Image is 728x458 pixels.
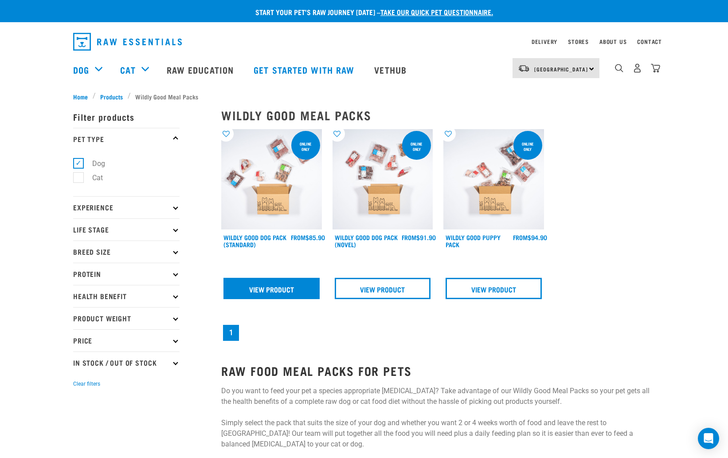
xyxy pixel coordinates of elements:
[698,428,719,449] div: Open Intercom Messenger
[402,236,416,239] span: FROM
[223,325,239,341] a: Page 1
[73,218,180,241] p: Life Stage
[78,158,109,169] label: Dog
[73,92,93,101] a: Home
[532,40,557,43] a: Delivery
[66,29,662,54] nav: dropdown navigation
[446,278,542,299] a: View Product
[120,63,135,76] a: Cat
[291,236,305,239] span: FROM
[365,52,418,87] a: Vethub
[446,236,501,246] a: Wildly Good Puppy Pack
[73,92,88,101] span: Home
[73,92,655,101] nav: breadcrumbs
[158,52,245,87] a: Raw Education
[78,172,106,183] label: Cat
[599,40,626,43] a: About Us
[73,285,180,307] p: Health Benefit
[73,351,180,374] p: In Stock / Out Of Stock
[221,323,655,343] nav: pagination
[73,307,180,329] p: Product Weight
[223,278,320,299] a: View Product
[73,106,180,128] p: Filter products
[73,329,180,351] p: Price
[73,128,180,150] p: Pet Type
[221,108,655,122] h2: Wildly Good Meal Packs
[651,63,660,73] img: home-icon@2x.png
[402,234,436,241] div: $91.90
[73,263,180,285] p: Protein
[443,129,544,230] img: Puppy 0 2sec
[513,236,528,239] span: FROM
[380,10,493,14] a: take our quick pet questionnaire.
[513,137,542,156] div: Online Only
[534,67,588,71] span: [GEOGRAPHIC_DATA]
[633,63,642,73] img: user.png
[221,386,655,450] p: Do you want to feed your pet a species appropriate [MEDICAL_DATA]? Take advantage of our Wildly G...
[73,380,100,388] button: Clear filters
[402,137,431,156] div: Online Only
[335,236,398,246] a: Wildly Good Dog Pack (Novel)
[221,367,412,374] strong: RAW FOOD MEAL PACKS FOR PETS
[100,92,123,101] span: Products
[73,63,89,76] a: Dog
[291,234,325,241] div: $85.90
[223,236,286,246] a: Wildly Good Dog Pack (Standard)
[73,196,180,218] p: Experience
[637,40,662,43] a: Contact
[615,64,623,72] img: home-icon-1@2x.png
[291,137,320,156] div: Online Only
[73,241,180,263] p: Breed Size
[221,129,322,230] img: Dog 0 2sec
[568,40,589,43] a: Stores
[513,234,547,241] div: $94.90
[518,64,530,72] img: van-moving.png
[96,92,128,101] a: Products
[335,278,431,299] a: View Product
[73,33,182,51] img: Raw Essentials Logo
[245,52,365,87] a: Get started with Raw
[333,129,433,230] img: Dog Novel 0 2sec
